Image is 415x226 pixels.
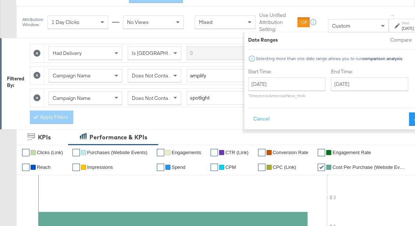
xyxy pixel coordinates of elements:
a: ✔ [318,164,325,171]
span: Cost Per Purchase (Website Events) [333,164,406,170]
a: ✔ [211,164,218,171]
span: Campaign Name [53,95,91,101]
span: Does Not Contain [132,95,172,101]
label: End Time: [331,68,411,75]
span: CPC (Link) [273,164,296,170]
strong: comparison analysis [362,56,402,61]
a: ✔ [73,149,80,156]
label: Compare: [390,36,413,44]
a: ✔ [258,164,265,171]
span: Reach [37,164,51,170]
div: Selecting more than one date range allows you to run . [256,56,404,61]
div: KPIs [38,133,51,142]
span: Engagements [172,150,201,155]
div: [DATE] [402,25,414,31]
a: ✔ [258,149,265,156]
button: Cancel [248,112,275,126]
span: Clicks (Link) [37,150,63,155]
input: Enter a search term [187,69,250,83]
span: Campaign Name [53,72,91,79]
div: Attribution Window: [22,17,44,27]
span: Purchases (Website Events) [87,150,148,155]
input: Enter a search term [187,91,250,105]
span: Mixed [199,19,212,25]
a: ✔ [157,149,164,156]
a: ✔ [318,149,325,156]
span: CPM [225,164,236,170]
span: Spend [172,164,186,170]
input: Enter a search term [187,46,250,60]
span: Does Not Contain [132,72,172,79]
span: ↑ [390,14,397,17]
span: Had Delivery [53,50,82,56]
a: ✔ [211,149,218,156]
span: Custom [332,22,350,29]
span: Is [GEOGRAPHIC_DATA] [132,50,188,56]
span: Engagement Rate [333,150,371,155]
div: Filtered By: [7,75,24,89]
p: Timezone: America/New_York [248,93,326,98]
a: ✔ [157,164,164,171]
span: Conversion Rate [273,150,309,155]
span: 1 Day Clicks [52,19,80,25]
div: Date Ranges [248,36,278,44]
span: No Views [127,19,149,25]
label: Start: [402,21,414,25]
label: Start Time: [248,68,326,75]
span: Impressions [87,164,113,170]
a: ✔ [22,149,29,156]
div: Performance & KPIs [89,133,147,142]
a: ✔ [22,164,29,171]
span: CTR (Link) [225,150,249,155]
label: Use Unified Attribution Setting: [259,12,295,32]
a: ✔ [73,164,80,171]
